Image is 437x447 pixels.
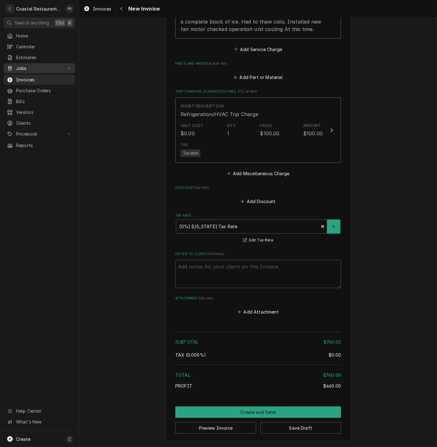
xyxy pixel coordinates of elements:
[175,422,256,434] button: Preview Invoice
[16,142,72,149] span: Reports
[4,41,75,52] a: Calendar
[4,63,75,73] a: Go to Jobs
[175,372,190,378] span: Total
[4,417,75,427] a: Go to What's New
[175,383,341,389] div: Profit
[215,62,227,65] span: ( if any )
[303,123,321,128] div: Amount
[4,17,75,28] button: Search anythingCtrlK
[181,103,224,109] div: Short Description
[16,120,72,126] span: Clients
[181,142,188,148] div: Tax
[175,213,341,244] div: Tax Rate
[4,31,75,41] a: Home
[175,252,341,257] label: Notes to Client
[332,224,335,229] svg: Create New Tax
[175,339,341,345] div: Subtotal
[175,406,341,434] div: Button Group
[16,98,72,105] span: Bills
[16,65,63,72] span: Jobs
[15,20,49,26] span: Search anything
[175,329,341,393] div: Amount Summary
[242,237,274,244] button: Edit Tax Rate
[181,111,258,118] div: Refrigeration/HVAC Trip Charge
[324,339,341,345] div: $760.00
[16,43,72,50] span: Calendar
[81,4,114,14] a: Invoices
[4,75,75,85] a: Invoices
[4,96,75,106] a: Bills
[175,352,341,358] div: Tax
[175,252,341,288] div: Notes to Client
[4,85,75,96] a: Purchase Orders
[323,383,341,388] span: $460.00
[56,20,64,26] span: Ctrl
[16,109,72,115] span: Vendors
[181,123,203,128] div: Unit Cost
[327,219,340,234] button: Create New Tax
[260,123,272,128] div: Price
[116,4,126,14] button: Navigate back
[4,52,75,63] a: Estimates
[181,150,200,157] span: Taxable
[181,130,195,137] div: $0.00
[237,308,280,316] button: Add Attachment
[233,45,283,54] button: Add Service Charge
[207,252,224,256] span: ( optional )
[16,54,72,61] span: Estimates
[6,4,14,13] div: C
[16,131,63,137] span: Pricebook
[93,6,111,12] span: Invoices
[175,339,199,345] span: Subtotal
[4,129,75,139] a: Go to Pricebook
[323,372,341,378] div: $760.00
[4,107,75,117] a: Vendors
[175,61,341,82] div: Parts and Materials
[197,186,209,189] span: ( if any )
[246,90,257,93] span: ( if any )
[175,98,341,163] button: Update Line Item
[16,408,72,414] span: Help Center
[16,6,62,12] div: Coastal Restaurant Repair
[68,20,71,26] span: K
[16,76,72,83] span: Invoices
[175,383,192,388] span: Profit
[175,296,341,301] label: Attachments
[303,130,323,137] div: $100.00
[175,89,341,178] div: Trip Charges, Diagnostic Fees, etc.
[175,418,341,434] div: Button Group Row
[16,419,72,425] span: What's New
[126,5,160,13] span: New Invoice
[175,372,341,378] div: Total
[4,140,75,150] a: Reports
[68,436,71,442] span: C
[65,4,74,13] div: PB
[260,422,341,434] button: Save Draft
[233,73,284,82] button: Add Part or Material
[240,197,277,206] button: Add Discount
[175,185,341,190] label: Discounts
[226,169,290,178] button: Add Miscellaneous Charge
[175,352,206,358] span: Tax ( 0.000% )
[175,296,341,316] div: Attachments
[175,61,341,66] label: Parts and Materials
[4,406,75,416] a: Go to Help Center
[260,130,280,137] div: $100.00
[201,297,213,300] span: ( if any )
[175,213,341,218] label: Tax Rate
[65,4,74,13] div: Phill Blush's Avatar
[175,406,341,418] div: Button Group Row
[175,406,341,418] button: Create and Send
[16,87,72,94] span: Purchase Orders
[329,352,341,358] div: $0.00
[4,118,75,128] a: Clients
[16,33,72,39] span: Home
[227,123,237,128] div: Qty.
[175,185,341,206] div: Discounts
[16,436,30,442] span: Create
[227,130,229,137] div: 1
[175,89,341,94] label: Trip Charges, Diagnostic Fees, etc.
